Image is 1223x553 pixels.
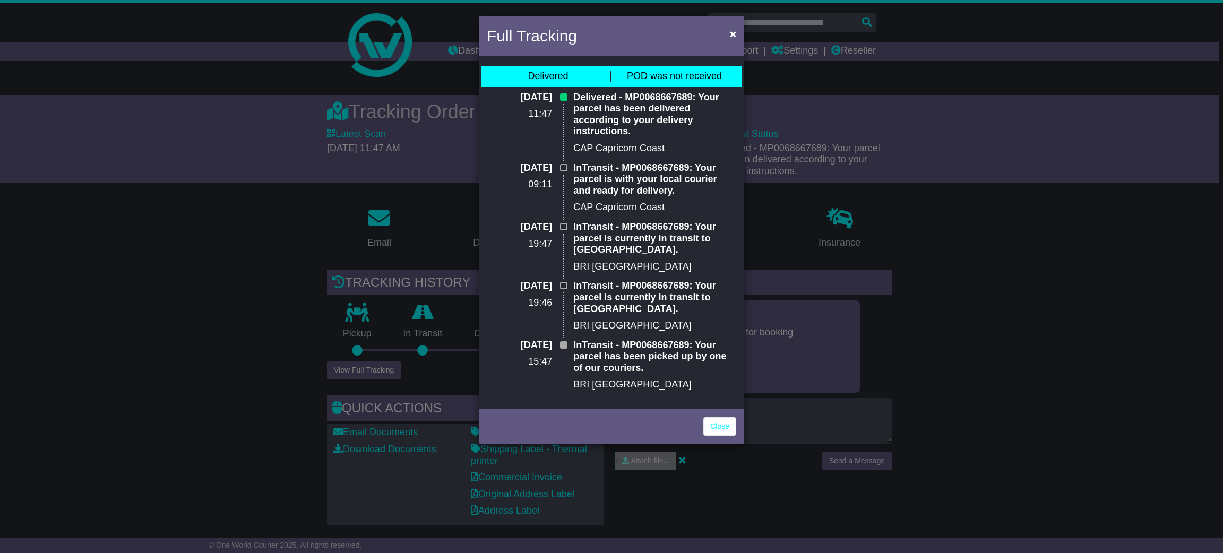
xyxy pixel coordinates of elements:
span: POD was not received [627,71,722,81]
p: Delivered - MP0068667689: Your parcel has been delivered according to your delivery instructions. [573,92,736,137]
p: InTransit - MP0068667689: Your parcel is currently in transit to [GEOGRAPHIC_DATA]. [573,221,736,256]
p: 19:47 [487,238,552,250]
p: BRI [GEOGRAPHIC_DATA] [573,320,736,332]
p: 09:11 [487,179,552,191]
p: BRI [GEOGRAPHIC_DATA] [573,261,736,273]
p: CAP Capricorn Coast [573,202,736,213]
p: [DATE] [487,221,552,233]
p: InTransit - MP0068667689: Your parcel is currently in transit to [GEOGRAPHIC_DATA]. [573,280,736,315]
p: [DATE] [487,340,552,351]
h4: Full Tracking [487,24,577,48]
p: [DATE] [487,92,552,103]
div: Delivered [528,71,568,82]
p: InTransit - MP0068667689: Your parcel is with your local courier and ready for delivery. [573,162,736,197]
p: BRI [GEOGRAPHIC_DATA] [573,379,736,391]
p: 15:47 [487,356,552,368]
p: InTransit - MP0068667689: Your parcel has been picked up by one of our couriers. [573,340,736,374]
p: [DATE] [487,162,552,174]
span: × [730,28,736,40]
button: Close [725,23,742,45]
p: 11:47 [487,108,552,120]
a: Close [703,417,736,436]
p: 19:46 [487,297,552,309]
p: CAP Capricorn Coast [573,143,736,154]
p: [DATE] [487,280,552,292]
